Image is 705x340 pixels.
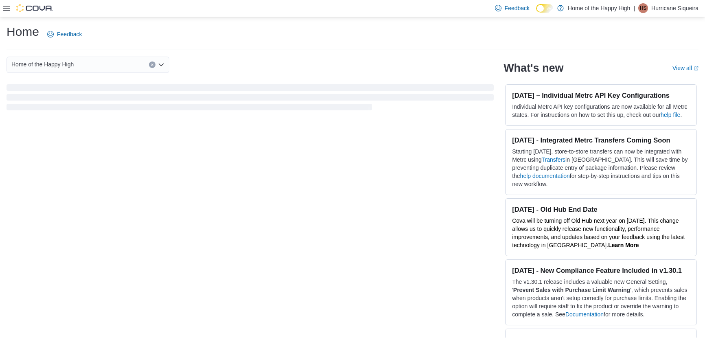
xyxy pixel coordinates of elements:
a: help documentation [520,173,570,179]
h3: [DATE] - New Compliance Feature Included in v1.30.1 [512,266,690,274]
input: Dark Mode [536,4,553,13]
span: Feedback [57,30,82,38]
h1: Home [7,24,39,40]
span: Loading [7,86,494,112]
svg: External link [694,66,698,71]
p: Individual Metrc API key configurations are now available for all Metrc states. For instructions ... [512,103,690,119]
span: Cova will be turning off Old Hub next year on [DATE]. This change allows us to quickly release ne... [512,217,685,248]
p: Hurricane Siqueira [651,3,698,13]
div: Hurricane Siqueira [638,3,648,13]
p: | [633,3,635,13]
a: Learn More [608,242,639,248]
a: View allExternal link [672,65,698,71]
h3: [DATE] - Old Hub End Date [512,205,690,213]
img: Cova [16,4,53,12]
button: Open list of options [158,61,164,68]
a: Feedback [44,26,85,42]
span: Feedback [505,4,530,12]
button: Clear input [149,61,155,68]
h2: What's new [504,61,563,75]
a: Documentation [565,311,604,318]
a: help file [661,112,680,118]
h3: [DATE] – Individual Metrc API Key Configurations [512,91,690,99]
span: Home of the Happy High [11,59,74,69]
strong: Prevent Sales with Purchase Limit Warning [513,287,630,293]
p: The v1.30.1 release includes a valuable new General Setting, ' ', which prevents sales when produ... [512,278,690,318]
span: HS [640,3,647,13]
h3: [DATE] - Integrated Metrc Transfers Coming Soon [512,136,690,144]
a: Transfers [542,156,566,163]
p: Home of the Happy High [568,3,630,13]
p: Starting [DATE], store-to-store transfers can now be integrated with Metrc using in [GEOGRAPHIC_D... [512,147,690,188]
